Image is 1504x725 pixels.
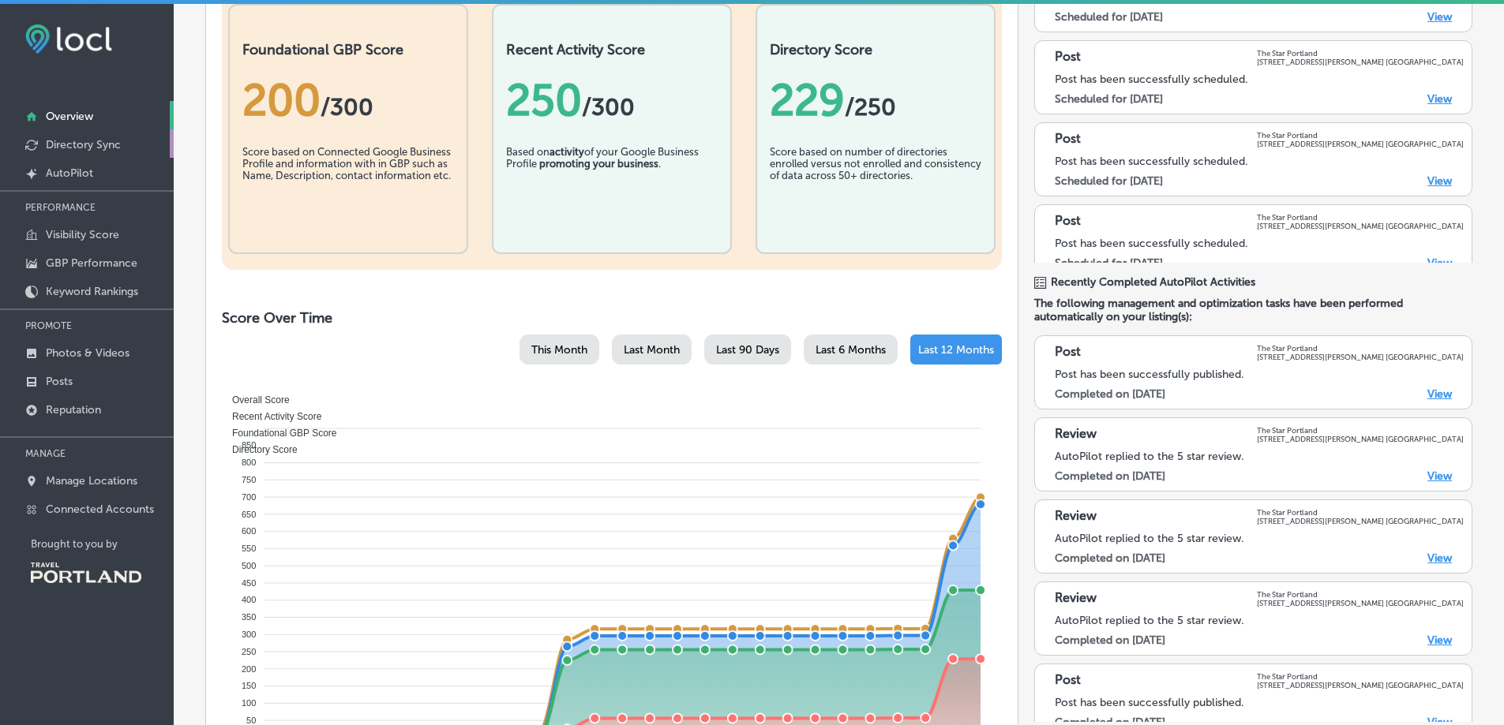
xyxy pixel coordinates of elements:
tspan: 450 [242,578,256,588]
tspan: 150 [242,681,256,690]
span: Last 12 Months [918,343,994,357]
p: [STREET_ADDRESS][PERSON_NAME] [GEOGRAPHIC_DATA] [1257,140,1464,148]
p: Post [1055,131,1081,148]
tspan: 50 [246,716,256,725]
div: 200 [242,74,454,126]
p: Review [1055,508,1097,525]
div: Score based on number of directories enrolled versus not enrolled and consistency of data across ... [770,146,981,225]
span: The following management and optimization tasks have been performed automatically on your listing... [1034,297,1472,323]
p: Keyword Rankings [46,285,138,298]
a: View [1427,92,1452,106]
div: AutoPilot replied to the 5 star review. [1055,614,1464,627]
p: [STREET_ADDRESS][PERSON_NAME] [GEOGRAPHIC_DATA] [1257,222,1464,230]
p: The Star Portland [1257,590,1464,599]
p: Photos & Videos [46,346,129,360]
div: Post has been successfully scheduled. [1055,73,1464,86]
tspan: 300 [242,630,256,639]
div: Post has been successfully scheduled. [1055,237,1464,250]
div: Post has been successfully published. [1055,368,1464,381]
p: [STREET_ADDRESS][PERSON_NAME] [GEOGRAPHIC_DATA] [1257,517,1464,525]
label: Completed on [DATE] [1055,551,1165,565]
div: 229 [770,74,981,126]
div: AutoPilot replied to the 5 star review. [1055,450,1464,463]
p: Post [1055,49,1081,66]
h2: Recent Activity Score [506,41,718,58]
h2: Directory Score [770,41,981,58]
tspan: 200 [242,664,256,674]
tspan: 550 [242,544,256,553]
p: Post [1055,672,1081,689]
a: View [1427,633,1452,647]
span: This Month [531,343,587,357]
p: Directory Sync [46,138,121,151]
p: The Star Portland [1257,426,1464,435]
p: Post [1055,213,1081,230]
span: Foundational GBP Score [220,428,337,439]
label: Completed on [DATE] [1055,633,1165,647]
div: 250 [506,74,718,126]
label: Scheduled for [DATE] [1055,256,1163,270]
div: AutoPilot replied to the 5 star review. [1055,532,1464,545]
div: Post has been successfully scheduled. [1055,155,1464,168]
p: [STREET_ADDRESS][PERSON_NAME] [GEOGRAPHIC_DATA] [1257,599,1464,607]
p: The Star Portland [1257,344,1464,353]
p: [STREET_ADDRESS][PERSON_NAME] [GEOGRAPHIC_DATA] [1257,58,1464,66]
span: /250 [845,93,896,121]
p: Review [1055,426,1097,443]
p: AutoPilot [46,166,93,180]
label: Scheduled for [DATE] [1055,92,1163,106]
p: Visibility Score [46,228,119,241]
p: The Star Portland [1257,213,1464,222]
div: Based on of your Google Business Profile . [506,146,718,225]
p: The Star Portland [1257,672,1464,681]
a: View [1427,174,1452,188]
tspan: 600 [242,526,256,536]
h2: Score Over Time [222,309,1002,327]
a: View [1427,256,1452,270]
span: Last 6 Months [816,343,886,357]
p: Post [1055,344,1081,361]
span: Recent Activity Score [220,411,321,422]
span: Overall Score [220,394,290,405]
a: View [1427,469,1452,483]
tspan: 350 [242,612,256,622]
label: Scheduled for [DATE] [1055,10,1163,24]
tspan: 700 [242,492,256,502]
tspan: 500 [242,561,256,570]
p: Posts [46,375,73,388]
label: Scheduled for [DATE] [1055,174,1163,188]
p: Connected Accounts [46,503,154,516]
p: [STREET_ADDRESS][PERSON_NAME] [GEOGRAPHIC_DATA] [1257,353,1464,361]
p: The Star Portland [1257,508,1464,517]
div: Score based on Connected Google Business Profile and information with in GBP such as Name, Descri... [242,146,454,225]
p: The Star Portland [1257,131,1464,140]
b: activity [549,146,584,158]
span: Directory Score [220,444,298,455]
p: [STREET_ADDRESS][PERSON_NAME] [GEOGRAPHIC_DATA] [1257,681,1464,689]
p: The Star Portland [1257,49,1464,58]
p: Overview [46,110,93,123]
b: promoting your business [539,158,658,170]
tspan: 100 [242,698,256,708]
tspan: 850 [242,440,256,450]
h2: Foundational GBP Score [242,41,454,58]
tspan: 400 [242,595,256,604]
tspan: 250 [242,647,256,656]
a: View [1427,387,1452,401]
span: Last 90 Days [716,343,779,357]
tspan: 750 [242,475,256,484]
p: Brought to you by [31,538,174,550]
p: GBP Performance [46,256,137,270]
p: [STREET_ADDRESS][PERSON_NAME] [GEOGRAPHIC_DATA] [1257,435,1464,443]
tspan: 650 [242,510,256,519]
p: Manage Locations [46,474,137,488]
label: Completed on [DATE] [1055,469,1165,483]
div: Post has been successfully published. [1055,696,1464,709]
p: Reputation [46,403,101,417]
img: Travel Portland [31,562,141,583]
label: Completed on [DATE] [1055,387,1165,401]
span: Last Month [624,343,680,357]
tspan: 800 [242,458,256,467]
a: View [1427,10,1452,24]
a: View [1427,551,1452,565]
